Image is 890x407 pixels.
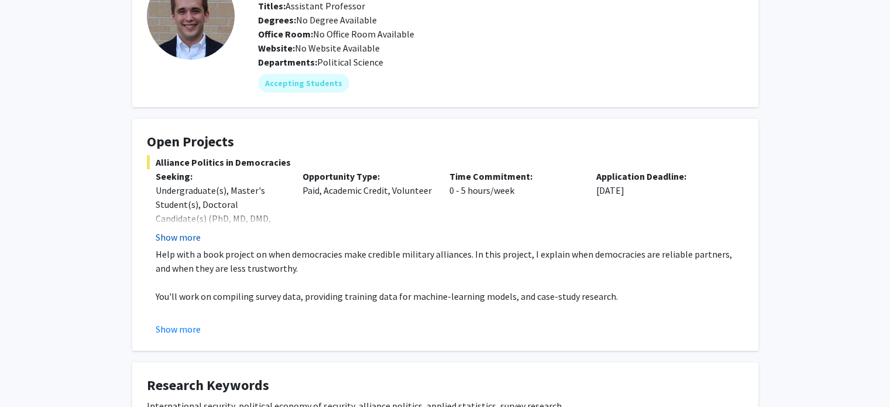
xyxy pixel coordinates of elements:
[156,322,201,336] button: Show more
[156,169,285,183] p: Seeking:
[303,169,432,183] p: Opportunity Type:
[156,183,285,240] div: Undergraduate(s), Master's Student(s), Doctoral Candidate(s) (PhD, MD, DMD, PharmD, etc.)
[258,42,380,54] span: No Website Available
[258,14,296,26] b: Degrees:
[156,289,744,303] p: You'll work on compiling survey data, providing training data for machine-learning models, and ca...
[258,42,295,54] b: Website:
[317,56,383,68] span: Political Science
[258,56,317,68] b: Departments:
[258,74,349,93] mat-chip: Accepting Students
[147,377,744,394] h4: Research Keywords
[258,14,377,26] span: No Degree Available
[441,169,587,244] div: 0 - 5 hours/week
[147,155,744,169] span: Alliance Politics in Democracies
[156,247,744,275] p: Help with a book project on when democracies make credible military alliances. In this project, I...
[156,230,201,244] button: Show more
[587,169,734,244] div: [DATE]
[449,169,579,183] p: Time Commitment:
[258,28,313,40] b: Office Room:
[9,354,50,398] iframe: Chat
[258,28,414,40] span: No Office Room Available
[147,134,744,151] h4: Open Projects
[596,169,726,183] p: Application Deadline:
[294,169,441,244] div: Paid, Academic Credit, Volunteer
